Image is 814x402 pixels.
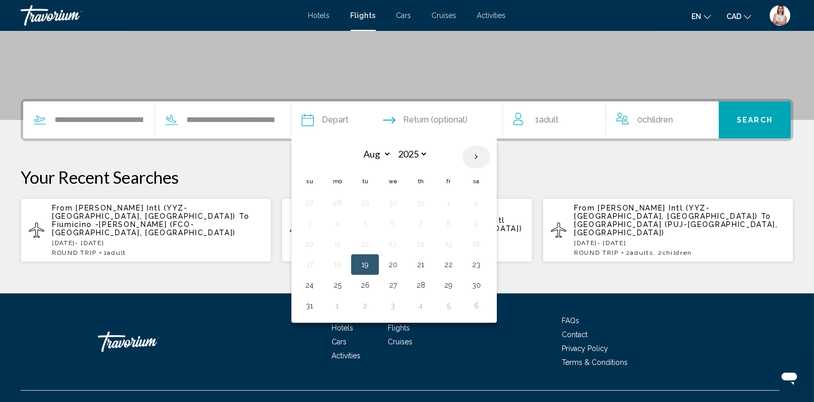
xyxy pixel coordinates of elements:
a: Cars [396,11,411,20]
button: Day 24 [301,278,318,292]
span: Children [663,249,692,256]
button: Day 9 [468,216,484,231]
button: Day 29 [440,278,457,292]
span: Adults [631,249,653,256]
button: Day 1 [329,299,345,313]
button: Day 5 [357,216,373,231]
button: Day 5 [440,299,457,313]
button: Day 2 [357,299,373,313]
span: Adult [108,249,126,256]
button: Day 8 [440,216,457,231]
button: Day 31 [301,299,318,313]
button: Return date [383,101,467,138]
button: From Heathrow (LHR-[GEOGRAPHIC_DATA], [GEOGRAPHIC_DATA]) To [PERSON_NAME] Intl (CDG-[GEOGRAPHIC_D... [282,198,532,263]
a: Cars [332,338,347,346]
a: Hotels [308,11,330,20]
span: Activities [477,11,506,20]
a: Activities [332,352,360,360]
button: Next month [462,145,490,169]
button: Day 25 [329,278,345,292]
a: Flights [351,11,376,20]
a: Travorium [21,5,298,26]
span: From [52,204,73,212]
button: Day 13 [385,237,401,251]
p: [DATE] - [DATE] [574,239,785,247]
span: [PERSON_NAME] Intl (YYZ-[GEOGRAPHIC_DATA], [GEOGRAPHIC_DATA]) [52,204,236,220]
button: From [PERSON_NAME] Intl (YYZ-[GEOGRAPHIC_DATA], [GEOGRAPHIC_DATA]) To [GEOGRAPHIC_DATA] (PUJ-[GEO... [543,198,793,263]
button: Change currency [726,9,751,24]
button: Day 4 [329,216,345,231]
button: Day 2 [468,196,484,210]
a: Flights [388,324,410,332]
button: Day 29 [357,196,373,210]
span: Adult [539,115,559,125]
span: To [239,212,249,220]
button: Day 4 [412,299,429,313]
span: ROUND TRIP [574,249,619,256]
span: Search [737,116,773,125]
button: Day 23 [468,257,484,272]
a: Privacy Policy [562,344,608,353]
img: 2Q== [770,5,790,26]
a: Contact [562,330,587,339]
button: Day 3 [301,216,318,231]
button: Day 7 [412,216,429,231]
button: Day 30 [468,278,484,292]
span: 2 [626,249,653,256]
button: Day 12 [357,237,373,251]
button: Day 22 [440,257,457,272]
span: , 2 [653,249,692,256]
button: Day 30 [385,196,401,210]
span: 0 [638,113,673,127]
button: Day 31 [412,196,429,210]
button: Day 17 [301,257,318,272]
a: Terms & Conditions [562,358,628,366]
button: Change language [691,9,711,24]
button: Day 1 [440,196,457,210]
button: Day 26 [357,278,373,292]
button: User Menu [767,5,793,26]
button: Day 6 [468,299,484,313]
button: Day 28 [412,278,429,292]
span: To [761,212,771,220]
span: 1 [535,113,559,127]
span: CAD [726,12,741,21]
button: Depart date [302,101,349,138]
span: Fiumicino -[PERSON_NAME] (FCO-[GEOGRAPHIC_DATA], [GEOGRAPHIC_DATA]) [52,220,236,237]
span: [GEOGRAPHIC_DATA] (PUJ-[GEOGRAPHIC_DATA], [GEOGRAPHIC_DATA]) [574,220,778,237]
p: [DATE] - [DATE] [52,239,263,247]
span: From [574,204,595,212]
select: Select year [394,145,428,163]
button: Day 3 [385,299,401,313]
button: Search [719,101,791,138]
p: Your Recent Searches [21,167,793,187]
a: Cruises [432,11,457,20]
span: Cruises [388,338,412,346]
button: Day 10 [301,237,318,251]
iframe: Button to launch messaging window [773,361,806,394]
a: FAQs [562,317,579,325]
button: Day 19 [357,257,373,272]
button: Day 20 [385,257,401,272]
span: 1 [104,249,126,256]
button: Day 21 [412,257,429,272]
button: Day 27 [301,196,318,210]
a: Hotels [332,324,353,332]
div: Search widget [23,101,791,138]
span: Return (optional) [403,113,467,127]
span: [PERSON_NAME] Intl (YYZ-[GEOGRAPHIC_DATA], [GEOGRAPHIC_DATA]) [574,204,758,220]
button: Day 28 [329,196,345,210]
button: Day 18 [329,257,345,272]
